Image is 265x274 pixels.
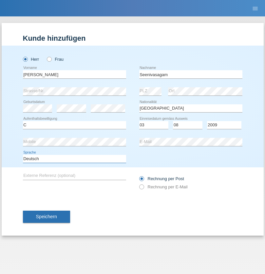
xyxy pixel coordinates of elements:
input: Frau [47,57,51,61]
button: Speichern [23,211,70,223]
i: menu [252,5,258,12]
label: Rechnung per E-Mail [139,184,188,189]
a: menu [249,6,262,10]
h1: Kunde hinzufügen [23,34,242,42]
label: Rechnung per Post [139,176,184,181]
label: Herr [23,57,39,62]
input: Herr [23,57,27,61]
input: Rechnung per Post [139,176,143,184]
label: Frau [47,57,64,62]
span: Speichern [36,214,57,219]
input: Rechnung per E-Mail [139,184,143,193]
